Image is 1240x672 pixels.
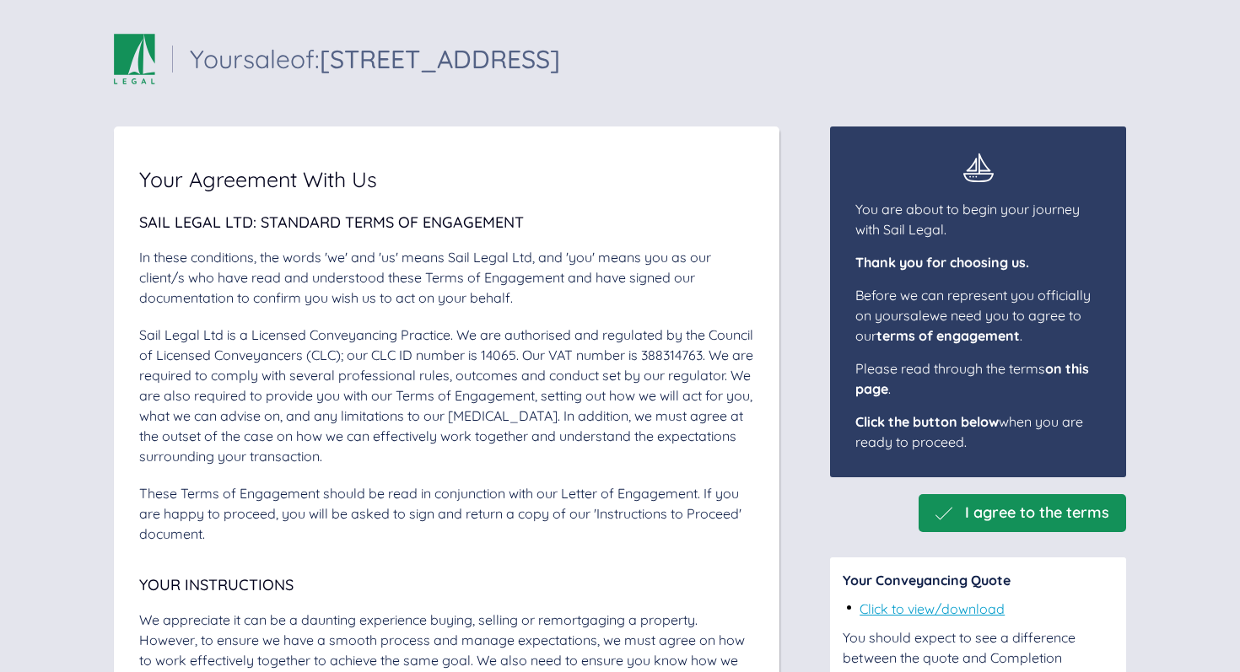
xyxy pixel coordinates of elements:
div: In these conditions, the words 'we' and 'us' means Sail Legal Ltd, and 'you' means you as our cli... [139,247,754,308]
span: Before we can represent you officially on your sale we need you to agree to our . [855,287,1091,344]
span: Your Agreement With Us [139,169,377,190]
span: Sail Legal Ltd: Standard Terms of Engagement [139,212,524,232]
span: Your Conveyancing Quote [843,572,1011,589]
span: Thank you for choosing us. [855,254,1029,271]
div: Sail Legal Ltd is a Licensed Conveyancing Practice. We are authorised and regulated by the Counci... [139,325,754,466]
span: I agree to the terms [965,504,1109,522]
div: Your sale of: [190,46,560,72]
span: when you are ready to proceed. [855,413,1083,450]
span: [STREET_ADDRESS] [320,43,560,75]
span: terms of engagement [876,327,1020,344]
span: You are about to begin your journey with Sail Legal. [855,201,1080,238]
span: Click the button below [855,413,999,430]
div: These Terms of Engagement should be read in conjunction with our Letter of Engagement. If you are... [139,483,754,544]
a: Click to view/download [860,600,1005,617]
span: Your Instructions [139,575,294,594]
span: Please read through the terms . [855,360,1089,397]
